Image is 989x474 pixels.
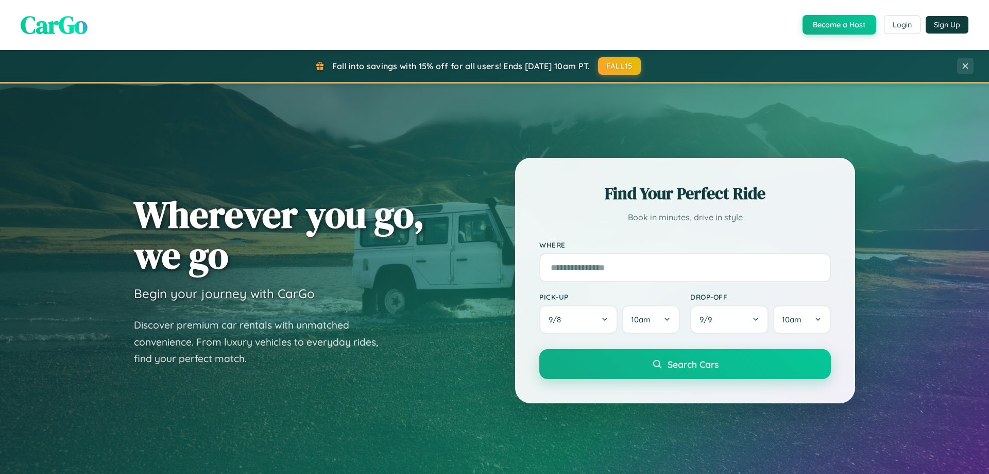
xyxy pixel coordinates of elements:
[134,286,315,301] h3: Begin your journey with CarGo
[598,57,641,75] button: FALL15
[539,210,831,225] p: Book in minutes, drive in style
[622,305,680,334] button: 10am
[668,358,719,370] span: Search Cars
[332,61,590,71] span: Fall into savings with 15% off for all users! Ends [DATE] 10am PT.
[549,315,566,324] span: 9 / 8
[690,305,769,334] button: 9/9
[926,16,968,34] button: Sign Up
[690,292,831,301] label: Drop-off
[884,15,920,34] button: Login
[539,349,831,379] button: Search Cars
[134,317,391,367] p: Discover premium car rentals with unmatched convenience. From luxury vehicles to everyday rides, ...
[539,182,831,205] h2: Find Your Perfect Ride
[21,8,88,42] span: CarGo
[539,292,680,301] label: Pick-up
[803,15,876,35] button: Become a Host
[539,240,831,249] label: Where
[539,305,618,334] button: 9/8
[134,194,424,275] h1: Wherever you go, we go
[773,305,831,334] button: 10am
[700,315,717,324] span: 9 / 9
[782,315,802,324] span: 10am
[631,315,651,324] span: 10am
